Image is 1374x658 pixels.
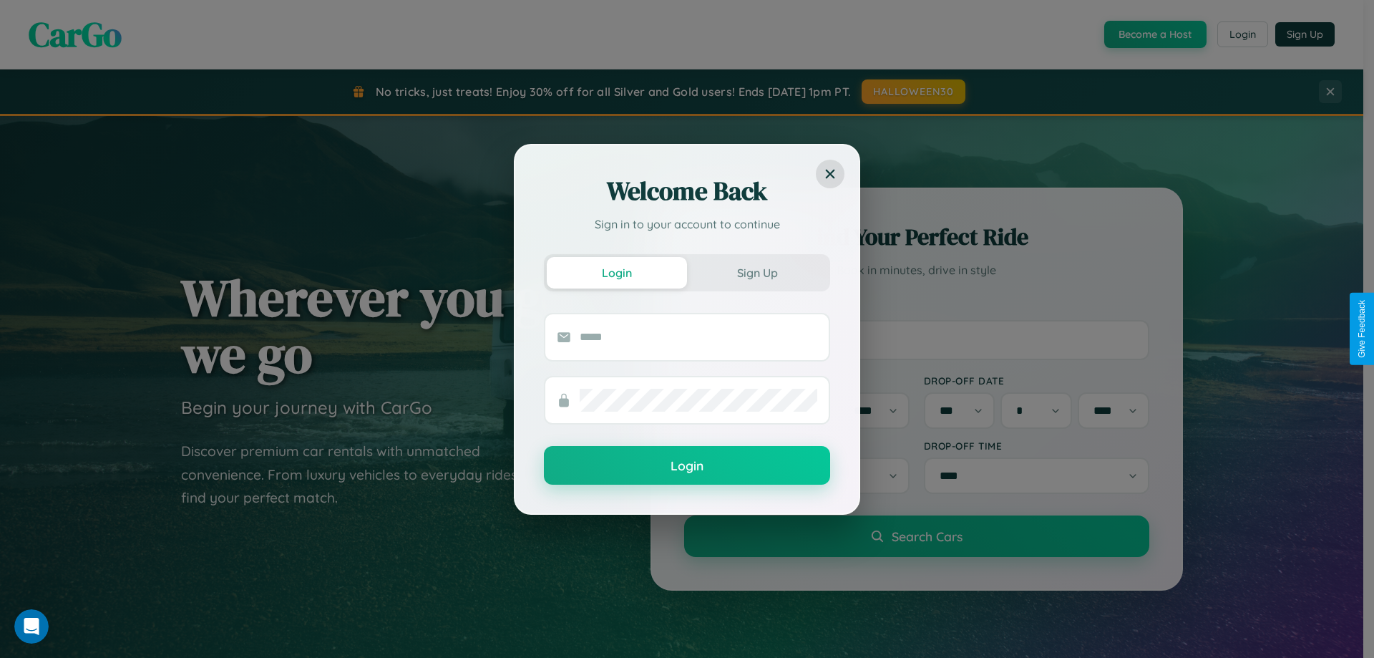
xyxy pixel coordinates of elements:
[687,257,827,289] button: Sign Up
[14,609,49,644] iframe: Intercom live chat
[544,216,830,233] p: Sign in to your account to continue
[544,174,830,208] h2: Welcome Back
[1357,300,1367,358] div: Give Feedback
[547,257,687,289] button: Login
[544,446,830,485] button: Login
